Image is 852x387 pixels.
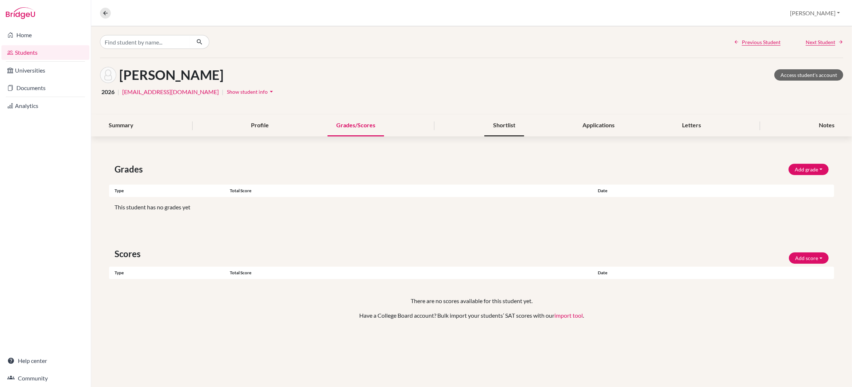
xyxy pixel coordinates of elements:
[222,88,224,96] span: |
[1,98,89,113] a: Analytics
[574,115,624,136] div: Applications
[328,115,384,136] div: Grades/Scores
[115,247,143,260] span: Scores
[810,115,843,136] div: Notes
[100,67,116,83] img: Ishaan GOEL's avatar
[109,187,230,194] div: Type
[122,88,219,96] a: [EMAIL_ADDRESS][DOMAIN_NAME]
[1,371,89,386] a: Community
[230,270,592,276] div: Total score
[789,252,829,264] button: Add score
[1,45,89,60] a: Students
[1,81,89,95] a: Documents
[100,115,142,136] div: Summary
[115,203,829,212] p: This student has no grades yet
[268,88,275,95] i: arrow_drop_down
[132,297,811,305] p: There are no scores available for this student yet.
[484,115,524,136] div: Shortlist
[6,7,35,19] img: Bridge-U
[789,164,829,175] button: Add grade
[119,67,224,83] h1: [PERSON_NAME]
[774,69,843,81] a: Access student's account
[592,270,713,276] div: Date
[243,115,278,136] div: Profile
[132,311,811,320] p: Have a College Board account? Bulk import your students’ SAT scores with our .
[1,63,89,78] a: Universities
[109,270,230,276] div: Type
[101,88,115,96] span: 2026
[673,115,710,136] div: Letters
[117,88,119,96] span: |
[1,28,89,42] a: Home
[226,86,275,97] button: Show student infoarrow_drop_down
[115,163,146,176] span: Grades
[742,38,781,46] span: Previous Student
[806,38,843,46] a: Next Student
[100,35,190,49] input: Find student by name...
[1,353,89,368] a: Help center
[592,187,774,194] div: Date
[554,312,583,319] a: import tool
[227,89,268,95] span: Show student info
[734,38,781,46] a: Previous Student
[230,187,592,194] div: Total score
[787,6,843,20] button: [PERSON_NAME]
[806,38,835,46] span: Next Student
